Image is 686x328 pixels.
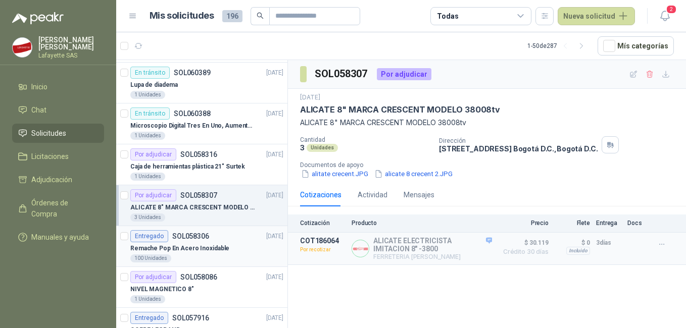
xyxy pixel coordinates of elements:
button: Nueva solicitud [558,7,635,25]
p: [PERSON_NAME] [PERSON_NAME] [38,36,104,50]
p: SOL057916 [172,314,209,321]
span: Órdenes de Compra [31,197,94,220]
span: 196 [222,10,242,22]
p: FERRETERIA [PERSON_NAME] [373,253,492,260]
a: Manuales y ayuda [12,228,104,247]
button: alitate crecent.JPG [300,169,369,179]
a: Licitaciones [12,147,104,166]
p: ALICATE 8" MARCA CRESCENT MODELO 38008tv [130,203,256,212]
span: Solicitudes [31,128,66,139]
p: SOL060389 [174,69,211,76]
span: Chat [31,104,46,116]
p: ALICATE ELECTRICISTA IMITACION 8" -3800 [373,237,492,253]
a: En tránsitoSOL060389[DATE] Lupa de diadema1 Unidades [116,63,287,103]
span: 2 [666,5,677,14]
p: SOL058086 [180,274,217,281]
a: Órdenes de Compra [12,193,104,224]
span: Adjudicación [31,174,72,185]
button: alicate 8 crecent 2.JPG [373,169,454,179]
p: [DATE] [266,68,283,78]
p: SOL060388 [174,110,211,117]
div: Entregado [130,312,168,324]
p: Cantidad [300,136,431,143]
img: Company Logo [13,38,32,57]
p: Entrega [596,220,621,227]
img: Company Logo [352,240,369,257]
div: Actividad [358,189,387,200]
span: Licitaciones [31,151,69,162]
div: Todas [437,11,458,22]
div: Incluido [566,247,590,255]
p: SOL058307 [180,192,217,199]
p: Por recotizar [300,245,346,255]
span: $ 30.119 [498,237,549,249]
h1: Mis solicitudes [150,9,214,23]
div: 1 - 50 de 287 [527,38,590,54]
a: Solicitudes [12,124,104,143]
a: Por adjudicarSOL058316[DATE] Caja de herramientas plástica 21" Surtek1 Unidades [116,144,287,185]
div: Cotizaciones [300,189,341,200]
p: Dirección [439,137,598,144]
div: Entregado [130,230,168,242]
div: Unidades [307,144,338,152]
p: [DATE] [266,109,283,119]
div: 1 Unidades [130,295,165,303]
p: [DATE] [266,272,283,282]
div: Por adjudicar [377,68,431,80]
a: Por adjudicarSOL058086[DATE] NIVEL MAGNETICO 8"1 Unidades [116,267,287,308]
div: 1 Unidades [130,173,165,181]
p: Microscopio Digital Tres En Uno, Aumento De 1000x [130,121,256,131]
p: ALICATE 8" MARCA CRESCENT MODELO 38008tv [300,104,500,115]
span: search [257,12,264,19]
button: 2 [656,7,674,25]
p: Precio [498,220,549,227]
div: En tránsito [130,107,170,120]
p: Remache Pop En Acero Inoxidable [130,244,229,253]
p: Producto [352,220,492,227]
p: [DATE] [266,150,283,159]
a: Adjudicación [12,170,104,189]
div: Por adjudicar [130,148,176,160]
div: 1 Unidades [130,132,165,140]
p: Cotización [300,220,346,227]
p: [DATE] [266,232,283,241]
p: $ 0 [555,237,590,249]
div: 3 Unidades [130,213,165,222]
button: Mís categorías [598,36,674,56]
p: 3 días [596,237,621,249]
span: Crédito 30 días [498,249,549,255]
p: [DATE] [266,191,283,200]
div: 1 Unidades [130,91,165,99]
p: Documentos de apoyo [300,161,682,169]
p: [DATE] [300,93,320,102]
img: Logo peakr [12,12,64,24]
a: Por adjudicarSOL058307[DATE] ALICATE 8" MARCA CRESCENT MODELO 38008tv3 Unidades [116,185,287,226]
p: ALICATE 8" MARCA CRESCENT MODELO 38008tv [300,117,674,128]
p: Lupa de diadema [130,80,178,90]
p: COT186064 [300,237,346,245]
p: SOL058316 [180,151,217,158]
p: Caja de herramientas plástica 21" Surtek [130,162,245,172]
p: [DATE] [266,313,283,323]
p: NIVEL MAGNETICO 8" [130,285,194,294]
p: SOL058306 [172,233,209,240]
span: Manuales y ayuda [31,232,89,243]
a: En tránsitoSOL060388[DATE] Microscopio Digital Tres En Uno, Aumento De 1000x1 Unidades [116,103,287,144]
span: Inicio [31,81,47,92]
div: Mensajes [404,189,434,200]
div: En tránsito [130,67,170,79]
div: Por adjudicar [130,189,176,201]
a: EntregadoSOL058306[DATE] Remache Pop En Acero Inoxidable100 Unidades [116,226,287,267]
div: 100 Unidades [130,254,171,262]
a: Inicio [12,77,104,96]
p: Lafayette SAS [38,52,104,59]
h3: SOL058307 [315,66,369,82]
p: Flete [555,220,590,227]
div: Por adjudicar [130,271,176,283]
a: Chat [12,100,104,120]
p: Docs [627,220,648,227]
p: [STREET_ADDRESS] Bogotá D.C. , Bogotá D.C. [439,144,598,153]
p: 3 [300,143,305,152]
